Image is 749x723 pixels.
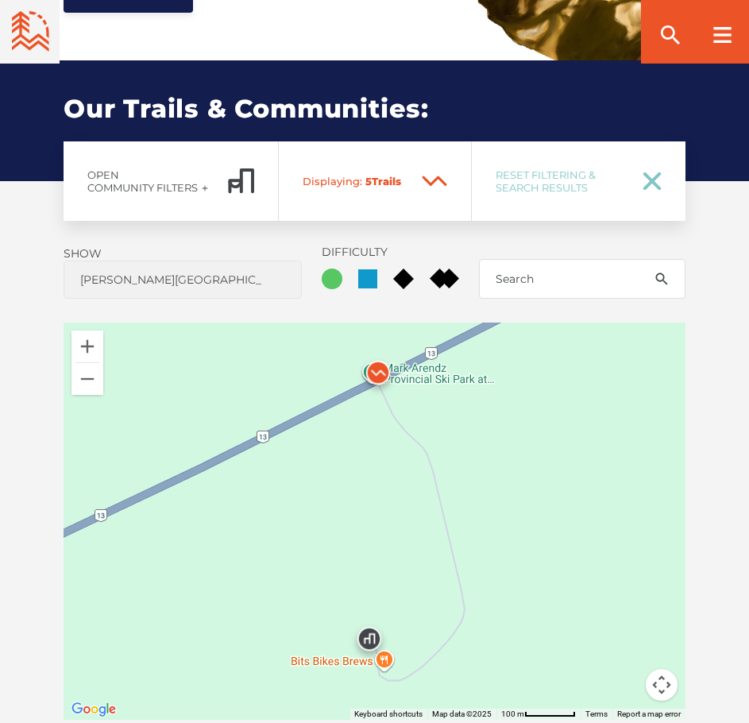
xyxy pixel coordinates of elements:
[646,669,678,701] button: Map camera controls
[501,709,524,718] span: 100 m
[199,183,210,194] ion-icon: add
[71,363,103,395] button: Zoom out
[472,141,685,221] a: Reset Filtering & Search Results
[64,246,103,261] label: Show
[64,141,278,221] a: Open Community Filtersadd
[396,175,401,188] span: s
[432,709,492,718] span: Map data ©2025
[638,259,685,299] button: search
[365,175,372,188] span: 5
[479,259,685,299] input: Search
[585,709,608,718] a: Terms
[68,699,120,720] a: Open this area in Google Maps (opens a new window)
[68,699,120,720] img: Google
[322,245,443,259] label: Difficulty
[64,60,685,181] h2: Our Trails & Communities:
[71,331,103,362] button: Zoom in
[354,709,423,720] button: Keyboard shortcuts
[87,168,198,194] span: Open Community Filters
[496,709,581,720] button: Map Scale: 100 m per 61 pixels
[617,709,681,718] a: Report a map error
[658,22,683,48] ion-icon: search
[496,168,622,194] span: Reset Filtering & Search Results
[303,175,362,188] span: Displaying:
[303,175,407,188] span: Trail
[654,271,670,287] ion-icon: search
